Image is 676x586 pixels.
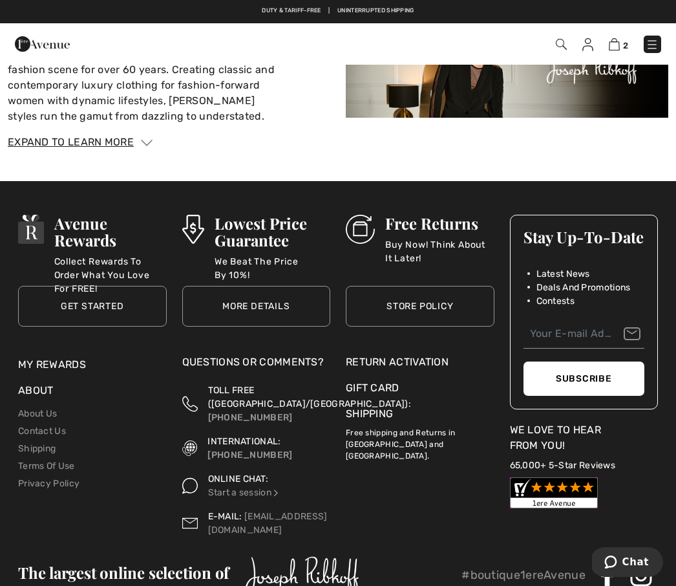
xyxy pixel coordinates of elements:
a: [PHONE_NUMBER] [208,412,293,423]
img: Avenue Rewards [18,215,44,244]
span: The largest online selection of [18,562,229,583]
img: Shopping Bag [609,38,620,50]
img: Menu [646,38,659,51]
p: This iconic label has been a driving force in the Canadian fashion scene for over 60 years. Creat... [8,47,330,124]
a: My Rewards [18,358,86,371]
a: Terms Of Use [18,461,75,472]
iframe: Opens a widget where you can chat to one of our agents [592,547,663,580]
span: TOLL FREE ([GEOGRAPHIC_DATA]/[GEOGRAPHIC_DATA]): [208,385,411,409]
img: About the Brand [346,20,668,118]
span: ONLINE CHAT: [208,473,269,484]
input: Your E-mail Address [523,320,645,349]
span: E-MAIL: [208,511,242,522]
a: About Us [18,408,57,419]
div: We Love To Hear From You! [510,422,659,453]
p: Collect Rewards To Order What You Love For FREE! [54,255,167,281]
h3: Free Returns [385,215,494,232]
button: Subscribe [523,362,645,396]
a: [PHONE_NUMBER] [207,450,292,461]
p: Free shipping and Returns in [GEOGRAPHIC_DATA] and [GEOGRAPHIC_DATA]. [346,422,494,462]
a: Start a session [208,487,281,498]
div: Expand to Learn More [8,135,668,150]
img: Online Chat [271,488,280,497]
a: 2 [609,36,628,52]
img: My Info [582,38,593,51]
a: Contact Us [18,426,66,437]
img: 1ère Avenue [15,31,70,57]
p: Buy Now! Think About It Later! [385,238,494,264]
img: Arrow1.svg [141,140,153,146]
div: Questions or Comments? [182,354,331,376]
a: Duty & tariff-free | Uninterrupted shipping [262,7,414,14]
img: International [182,435,198,462]
span: Deals And Promotions [536,281,631,294]
a: Get Started [18,286,167,327]
div: About [18,383,167,405]
img: Search [556,39,567,50]
span: 2 [623,41,628,50]
img: Online Chat [182,472,198,499]
h3: Avenue Rewards [54,215,167,248]
h3: Lowest Price Guarantee [215,215,330,248]
a: [EMAIL_ADDRESS][DOMAIN_NAME] [208,511,328,536]
a: 65,000+ 5-Star Reviews [510,460,616,471]
img: Toll Free (Canada/US) [182,384,198,424]
h3: Stay Up-To-Date [523,228,645,245]
img: Customer Reviews [510,477,598,508]
a: Gift Card [346,380,494,396]
span: Latest News [536,267,590,281]
img: Lowest Price Guarantee [182,215,204,244]
span: Contests [536,294,575,308]
a: Shipping [346,407,393,420]
a: 1ère Avenue [15,37,70,49]
p: #boutique1ereAvenue [461,567,586,584]
a: Privacy Policy [18,478,79,489]
img: Contact us [182,510,198,537]
p: We Beat The Price By 10%! [215,255,330,281]
img: Free Returns [346,215,375,244]
a: Shipping [18,443,56,454]
a: Store Policy [346,286,494,327]
a: More Details [182,286,331,327]
a: Return Activation [346,354,494,370]
span: INTERNATIONAL: [207,436,280,447]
